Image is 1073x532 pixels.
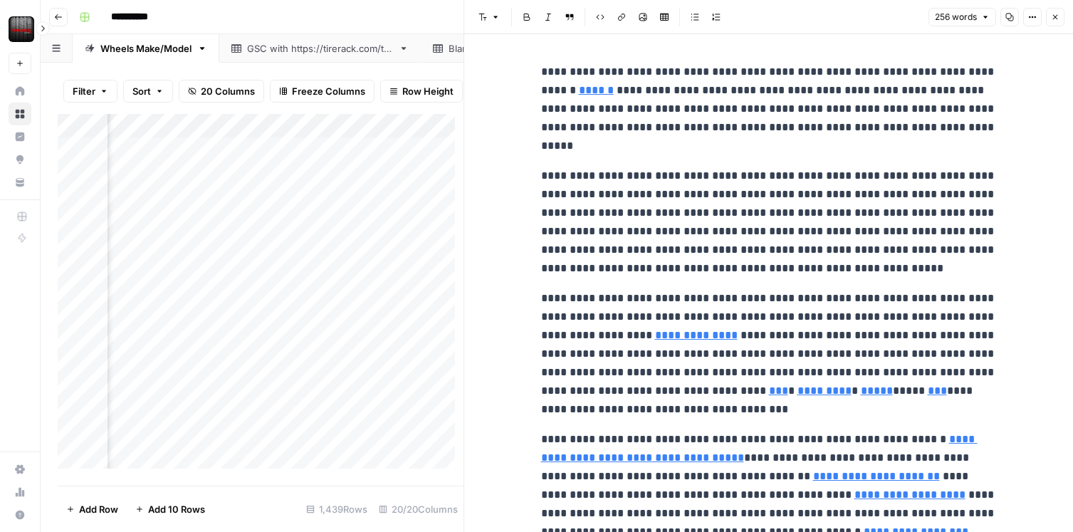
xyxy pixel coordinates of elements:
a: GSC with [URL][DOMAIN_NAME] [219,34,421,63]
div: 20/20 Columns [373,498,464,521]
button: Freeze Columns [270,80,375,103]
button: Filter [63,80,117,103]
button: 20 Columns [179,80,264,103]
span: Add 10 Rows [148,502,205,516]
span: Row Height [402,84,454,98]
a: Browse [9,103,31,125]
button: Row Height [380,80,463,103]
button: Help + Support [9,504,31,526]
a: Your Data [9,171,31,194]
span: 20 Columns [201,84,255,98]
span: Add Row [79,502,118,516]
button: Workspace: Tire Rack [9,11,31,47]
a: Home [9,80,31,103]
a: Insights [9,125,31,148]
div: Blank [449,41,473,56]
div: GSC with [URL][DOMAIN_NAME] [247,41,393,56]
div: Wheels Make/Model [100,41,192,56]
a: Usage [9,481,31,504]
a: Settings [9,458,31,481]
span: Filter [73,84,95,98]
span: Freeze Columns [292,84,365,98]
a: Opportunities [9,148,31,171]
button: Add Row [58,498,127,521]
div: 1,439 Rows [300,498,373,521]
span: 256 words [935,11,977,24]
a: Blank [421,34,501,63]
button: 256 words [928,8,996,26]
button: Add 10 Rows [127,498,214,521]
button: Sort [123,80,173,103]
a: Wheels Make/Model [73,34,219,63]
img: Tire Rack Logo [9,16,34,42]
span: Sort [132,84,151,98]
